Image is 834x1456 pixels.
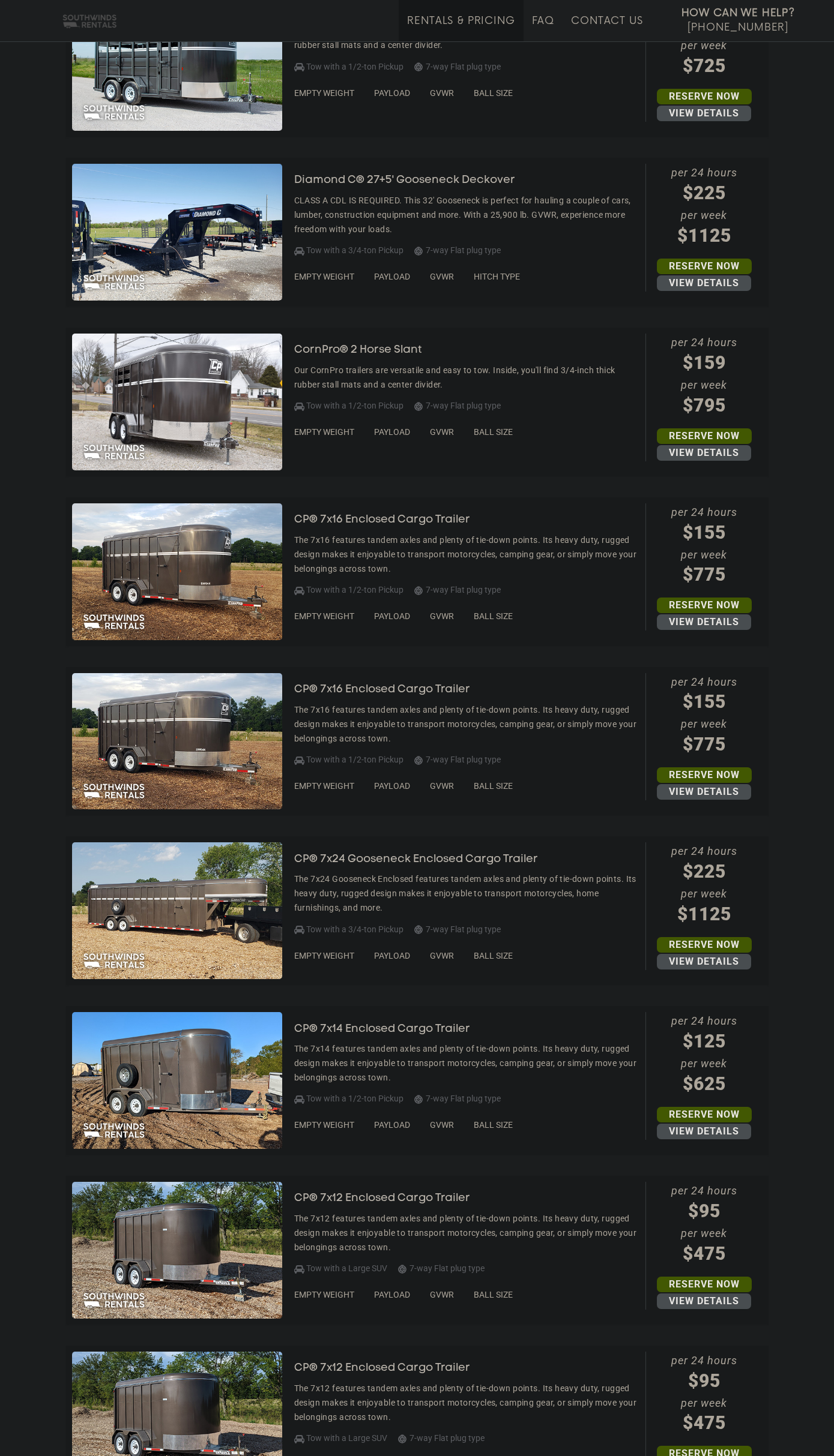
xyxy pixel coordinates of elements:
[646,334,763,419] span: per 24 hours per week
[294,1193,488,1203] a: CP® 7x12 Enclosed Cargo Trailer
[306,245,403,255] span: Tow with a 3/4-ton Pickup
[430,272,454,281] span: GVWR
[646,392,763,419] span: $795
[294,533,639,576] p: The 7x16 features tandem axles and plenty of tie-down points. Its heavy duty, rugged design makes...
[646,858,763,885] span: $225
[657,1107,752,1122] a: Reserve Now
[294,684,488,696] h3: CP® 7x16 Enclosed Cargo Trailer
[430,88,454,98] span: GVWR
[571,15,642,41] a: Contact Us
[474,272,520,281] span: HITCH TYPE
[60,14,119,29] img: Southwinds Rentals Logo
[294,951,354,960] span: EMPTY WEIGHT
[294,427,354,437] span: EMPTY WEIGHT
[374,1120,410,1130] span: PAYLOAD
[72,842,282,979] img: SW048 - CP 7x24 Gooseneck Enclosed Cargo Trailer
[646,164,763,249] span: per 24 hours per week
[687,22,788,34] span: [PHONE_NUMBER]
[374,951,410,960] span: PAYLOAD
[294,345,440,355] a: CornPro® 2 Horse Slant
[398,1263,485,1273] span: 7-way Flat plug type
[532,15,555,41] a: FAQ
[294,872,639,915] p: The 7x24 Gooseneck Enclosed features tandem axles and plenty of tie-down points. Its heavy duty, ...
[374,781,410,791] span: PAYLOAD
[646,1182,763,1267] span: per 24 hours per week
[657,1124,751,1139] a: View Details
[474,781,513,791] span: BALL SIZE
[646,1070,763,1097] span: $625
[474,611,513,621] span: BALL SIZE
[646,179,763,206] span: $225
[294,88,354,98] span: EMPTY WEIGHT
[294,344,440,356] h3: CornPro® 2 Horse Slant
[306,1094,403,1103] span: Tow with a 1/2-ton Pickup
[646,1240,763,1267] span: $475
[414,585,501,595] span: 7-way Flat plug type
[294,175,533,187] h3: Diamond C® 27+5' Gooseneck Deckover
[474,88,513,98] span: BALL SIZE
[414,62,501,71] span: 7-way Flat plug type
[72,1012,282,1149] img: SW046 - CP 7x14 Enclosed Cargo Trailer
[646,731,763,758] span: $775
[430,1290,454,1299] span: GVWR
[294,1362,488,1374] h3: CP® 7x12 Enclosed Cargo Trailer
[657,259,752,274] a: Reserve Now
[374,272,410,281] span: PAYLOAD
[646,673,763,758] span: per 24 hours per week
[374,611,410,621] span: PAYLOAD
[430,611,454,621] span: GVWR
[646,1197,763,1224] span: $95
[72,334,282,470] img: SW042 - CornPro 2 Horse Slant
[306,924,403,934] span: Tow with a 3/4-ton Pickup
[374,88,410,98] span: PAYLOAD
[646,503,763,589] span: per 24 hours per week
[294,1041,639,1085] p: The 7x14 features tandem axles and plenty of tie-down points. Its heavy duty, rugged design makes...
[646,1367,763,1394] span: $95
[306,585,403,595] span: Tow with a 1/2-ton Pickup
[657,1277,752,1292] a: Reserve Now
[374,1290,410,1299] span: PAYLOAD
[306,1263,387,1273] span: Tow with a Large SUV
[657,767,752,783] a: Reserve Now
[646,519,763,546] span: $155
[294,1193,488,1205] h3: CP® 7x12 Enclosed Cargo Trailer
[414,924,501,934] span: 7-way Flat plug type
[646,842,763,927] span: per 24 hours per week
[294,272,354,281] span: EMPTY WEIGHT
[474,1120,513,1130] span: BALL SIZE
[657,275,751,291] a: View Details
[681,7,795,19] strong: How Can We Help?
[474,427,513,437] span: BALL SIZE
[294,193,639,236] p: CLASS A CDL IS REQUIRED. This 32' Gooseneck is perfect for hauling a couple of cars, lumber, cons...
[294,1290,354,1299] span: EMPTY WEIGHT
[294,781,354,791] span: EMPTY WEIGHT
[294,1023,488,1033] a: CP® 7x14 Enclosed Cargo Trailer
[398,1433,485,1443] span: 7-way Flat plug type
[294,611,354,621] span: EMPTY WEIGHT
[657,89,752,104] a: Reserve Now
[72,503,282,640] img: SW044 - CP 7x16 Enclosed Cargo Trailer
[414,755,501,764] span: 7-way Flat plug type
[681,6,795,32] a: How Can We Help? [PHONE_NUMBER]
[430,1120,454,1130] span: GVWR
[414,1094,501,1103] span: 7-way Flat plug type
[72,1182,282,1319] img: SW047 - CP 7x12 Enclosed Cargo Trailer
[294,854,556,863] a: CP® 7x24 Gooseneck Enclosed Cargo Trailer
[294,854,556,866] h3: CP® 7x24 Gooseneck Enclosed Cargo Trailer
[646,561,763,588] span: $775
[294,514,488,526] h3: CP® 7x16 Enclosed Cargo Trailer
[294,175,533,185] a: Diamond C® 27+5' Gooseneck Deckover
[646,349,763,376] span: $159
[72,164,282,301] img: SW041 - Diamond C 27+5' Gooseneck Deckover
[306,62,403,71] span: Tow with a 1/2-ton Pickup
[657,106,751,121] a: View Details
[294,363,639,392] p: Our CornPro trailers are versatile and easy to tow. Inside, you'll find 3/4-inch thick rubber sta...
[657,1293,751,1309] a: View Details
[657,428,752,444] a: Reserve Now
[646,900,763,927] span: $1125
[306,1433,387,1443] span: Tow with a Large SUV
[657,445,751,461] a: View Details
[646,688,763,715] span: $155
[430,951,454,960] span: GVWR
[430,781,454,791] span: GVWR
